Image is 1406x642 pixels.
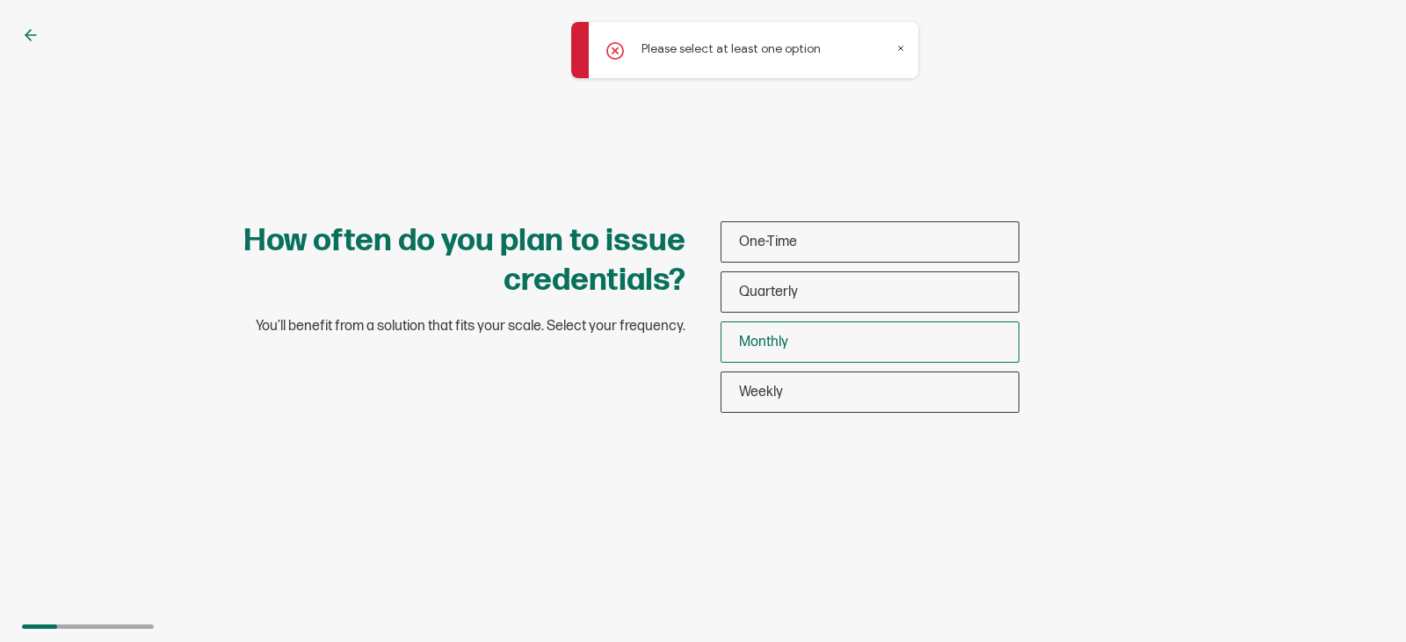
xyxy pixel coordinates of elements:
[641,40,821,58] p: Please select at least one option
[739,284,798,300] span: Quarterly
[1318,558,1406,642] iframe: Chat Widget
[739,384,783,400] span: Weekly
[256,318,685,335] span: You’ll benefit from a solution that fits your scale. Select your frequency.
[193,221,685,300] h1: How often do you plan to issue credentials?
[739,334,788,350] span: Monthly
[739,234,797,250] span: One-Time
